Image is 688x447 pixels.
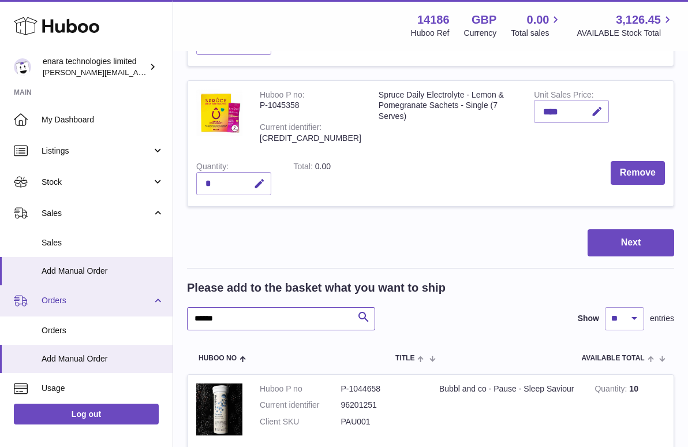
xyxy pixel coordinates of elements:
[577,12,674,39] a: 3,126.45 AVAILABLE Stock Total
[650,313,674,324] span: entries
[411,28,450,39] div: Huboo Ref
[196,90,242,136] img: Spruce Daily Electrolyte - Lemon & Pomegranate Sachets - Single (7 Serves)
[417,12,450,28] strong: 14186
[196,162,229,174] label: Quantity
[187,280,446,296] h2: Please add to the basket what you want to ship
[395,355,414,362] span: Title
[42,295,152,306] span: Orders
[588,229,674,256] button: Next
[42,146,152,157] span: Listings
[14,58,31,76] img: Dee@enara.co
[196,383,242,436] img: Bubbl and co - Pause - Sleep Saviour
[260,383,341,394] dt: Huboo P no
[260,416,341,427] dt: Client SKU
[527,12,549,28] span: 0.00
[594,384,629,396] strong: Quantity
[341,416,422,427] dd: PAU001
[42,353,164,364] span: Add Manual Order
[472,12,496,28] strong: GBP
[260,90,305,102] div: Huboo P no
[611,161,665,185] button: Remove
[42,383,164,394] span: Usage
[14,404,159,424] a: Log out
[42,177,152,188] span: Stock
[511,12,562,39] a: 0.00 Total sales
[42,325,164,336] span: Orders
[43,56,147,78] div: enara technologies limited
[43,68,231,77] span: [PERSON_NAME][EMAIL_ADDRESS][DOMAIN_NAME]
[42,266,164,277] span: Add Manual Order
[577,28,674,39] span: AVAILABLE Stock Total
[260,400,341,411] dt: Current identifier
[582,355,645,362] span: AVAILABLE Total
[42,114,164,125] span: My Dashboard
[42,208,152,219] span: Sales
[293,162,315,174] label: Total
[260,122,321,135] div: Current identifier
[315,162,331,171] span: 0.00
[511,28,562,39] span: Total sales
[341,383,422,394] dd: P-1044658
[578,313,599,324] label: Show
[199,355,237,362] span: Huboo no
[260,100,361,111] div: P-1045358
[260,133,361,144] div: [CREDIT_CARD_NUMBER]
[370,81,525,152] td: Spruce Daily Electrolyte - Lemon & Pomegranate Sachets - Single (7 Serves)
[464,28,497,39] div: Currency
[42,237,164,248] span: Sales
[616,12,661,28] span: 3,126.45
[534,90,593,102] label: Unit Sales Price
[341,400,422,411] dd: 96201251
